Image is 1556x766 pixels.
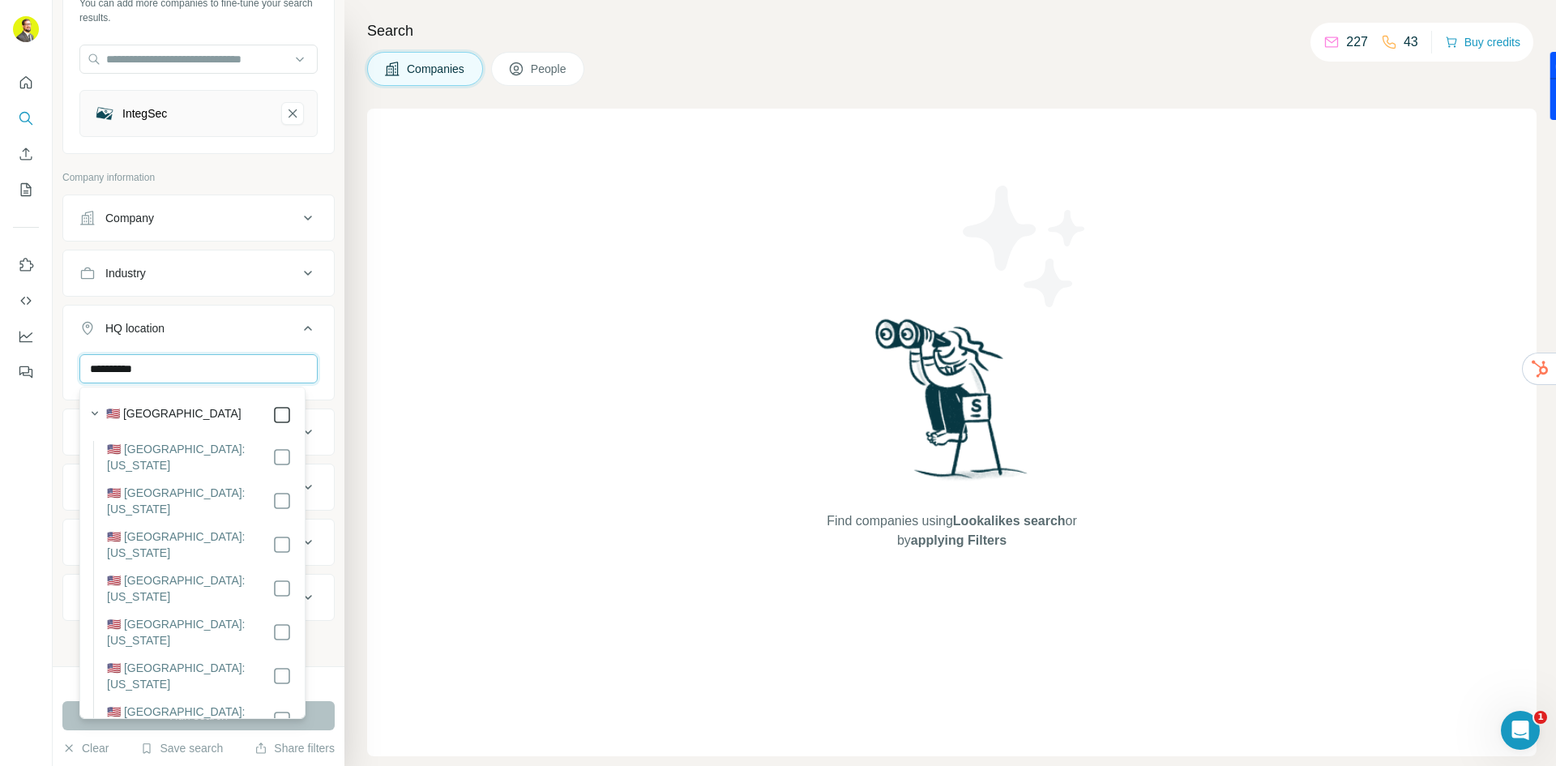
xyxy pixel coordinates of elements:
[1534,711,1547,724] span: 1
[107,485,272,517] label: 🇺🇸 [GEOGRAPHIC_DATA]: [US_STATE]
[1404,32,1418,52] p: 43
[281,102,304,125] button: IntegSec-remove-button
[13,68,39,97] button: Quick start
[107,704,272,736] label: 🇺🇸 [GEOGRAPHIC_DATA]: [US_STATE]
[63,199,334,238] button: Company
[122,105,167,122] div: IntegSec
[13,357,39,387] button: Feedback
[952,173,1098,319] img: Surfe Illustration - Stars
[254,740,335,756] button: Share filters
[13,286,39,315] button: Use Surfe API
[13,322,39,351] button: Dashboard
[62,740,109,756] button: Clear
[13,16,39,42] img: Avatar
[107,616,272,648] label: 🇺🇸 [GEOGRAPHIC_DATA]: [US_STATE]
[868,315,1037,495] img: Surfe Illustration - Woman searching with binoculars
[107,528,272,561] label: 🇺🇸 [GEOGRAPHIC_DATA]: [US_STATE]
[107,572,272,605] label: 🇺🇸 [GEOGRAPHIC_DATA]: [US_STATE]
[1346,32,1368,52] p: 227
[1501,711,1540,750] iframe: Intercom live chat
[13,104,39,133] button: Search
[107,660,272,692] label: 🇺🇸 [GEOGRAPHIC_DATA]: [US_STATE]
[140,740,223,756] button: Save search
[531,61,568,77] span: People
[105,320,165,336] div: HQ location
[105,265,146,281] div: Industry
[953,514,1066,528] span: Lookalikes search
[106,405,242,425] label: 🇺🇸 [GEOGRAPHIC_DATA]
[63,578,334,617] button: Keywords
[911,533,1007,547] span: applying Filters
[63,309,334,354] button: HQ location
[13,175,39,204] button: My lists
[1445,31,1520,53] button: Buy credits
[822,511,1081,550] span: Find companies using or by
[93,102,116,125] img: IntegSec-logo
[367,19,1537,42] h4: Search
[407,61,466,77] span: Companies
[63,413,334,451] button: Annual revenue ($)
[63,523,334,562] button: Technologies
[63,468,334,507] button: Employees (size)
[63,254,334,293] button: Industry
[107,441,272,473] label: 🇺🇸 [GEOGRAPHIC_DATA]: [US_STATE]
[13,250,39,280] button: Use Surfe on LinkedIn
[62,170,335,185] p: Company information
[13,139,39,169] button: Enrich CSV
[105,210,154,226] div: Company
